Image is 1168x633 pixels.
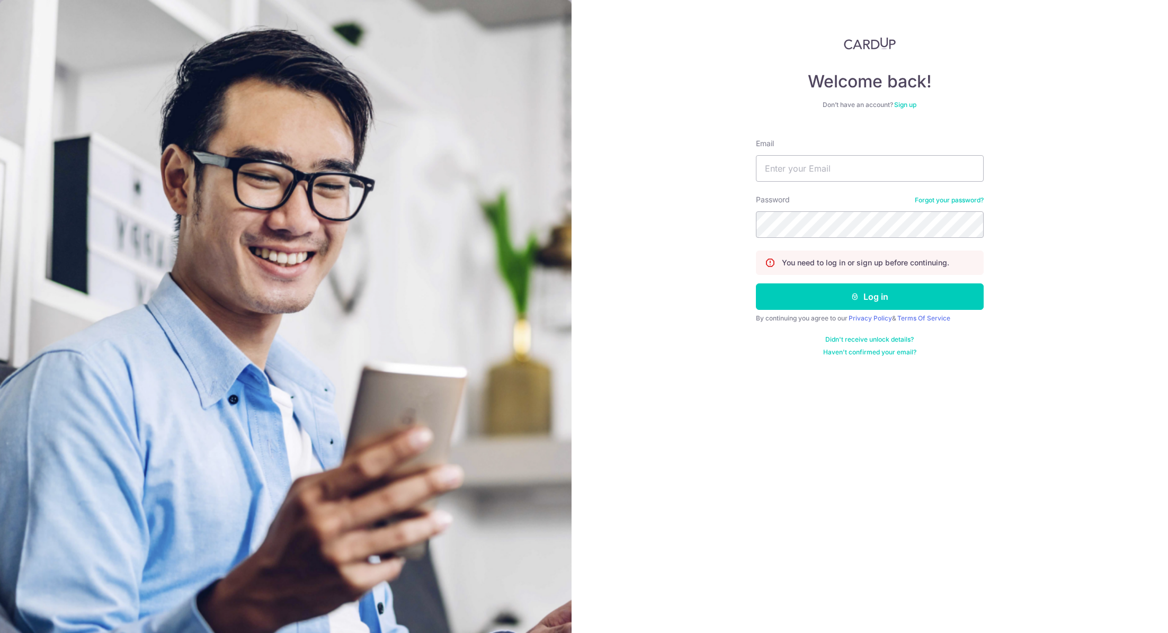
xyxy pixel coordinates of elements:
[756,194,790,205] label: Password
[756,101,984,109] div: Don’t have an account?
[756,155,984,182] input: Enter your Email
[849,314,892,322] a: Privacy Policy
[915,196,984,204] a: Forgot your password?
[844,37,896,50] img: CardUp Logo
[756,138,774,149] label: Email
[756,283,984,310] button: Log in
[756,314,984,323] div: By continuing you agree to our &
[825,335,914,344] a: Didn't receive unlock details?
[782,257,949,268] p: You need to log in or sign up before continuing.
[823,348,916,356] a: Haven't confirmed your email?
[894,101,916,109] a: Sign up
[897,314,950,322] a: Terms Of Service
[756,71,984,92] h4: Welcome back!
